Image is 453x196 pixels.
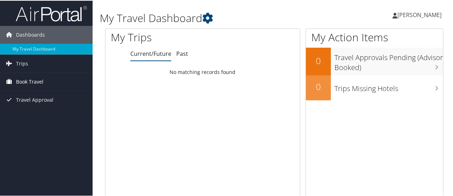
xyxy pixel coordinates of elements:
[306,80,331,92] h2: 0
[16,90,53,108] span: Travel Approval
[176,49,188,57] a: Past
[16,5,87,21] img: airportal-logo.png
[334,48,443,72] h3: Travel Approvals Pending (Advisor Booked)
[100,10,332,25] h1: My Travel Dashboard
[306,47,443,74] a: 0Travel Approvals Pending (Advisor Booked)
[16,25,45,43] span: Dashboards
[306,54,331,66] h2: 0
[306,75,443,100] a: 0Trips Missing Hotels
[306,29,443,44] h1: My Action Items
[130,49,171,57] a: Current/Future
[392,4,449,25] a: [PERSON_NAME]
[334,79,443,93] h3: Trips Missing Hotels
[16,54,28,72] span: Trips
[397,10,442,18] span: [PERSON_NAME]
[105,65,300,78] td: No matching records found
[16,72,43,90] span: Book Travel
[111,29,213,44] h1: My Trips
